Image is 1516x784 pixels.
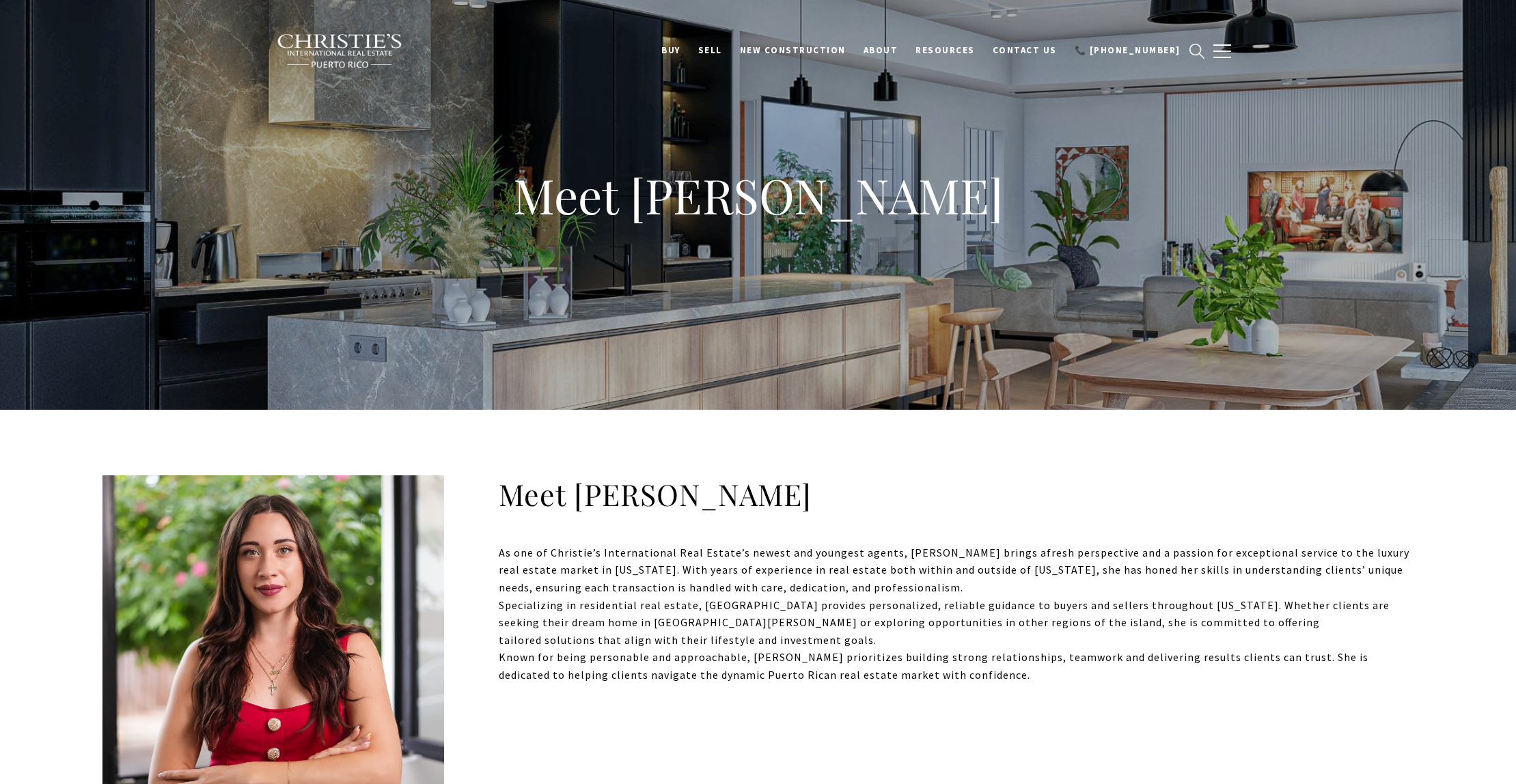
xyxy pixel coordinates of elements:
[102,649,1414,684] p: Known for being personable and approachable, [PERSON_NAME] prioritizes building strong relationsh...
[277,33,404,69] img: Christie's International Real Estate black text logo
[1075,44,1181,56] span: 📞 [PHONE_NUMBER]
[689,38,731,64] a: SELL
[102,544,1414,597] p: As one of Christie’s International Real Estate’s newest and youngest agents, [PERSON_NAME] brings...
[993,44,1057,56] span: Contact Us
[1066,38,1189,64] a: 📞 [PHONE_NUMBER]
[731,38,855,64] a: New Construction
[652,38,689,64] a: BUY
[855,38,907,64] a: About
[740,44,846,56] span: New Construction
[102,475,1414,527] h2: Meet [PERSON_NAME]
[513,169,1004,221] h1: Meet [PERSON_NAME]
[907,38,984,64] a: Resources
[102,597,1414,649] p: Specializing in residential real estate, [GEOGRAPHIC_DATA] provides personalized, reliable guidan...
